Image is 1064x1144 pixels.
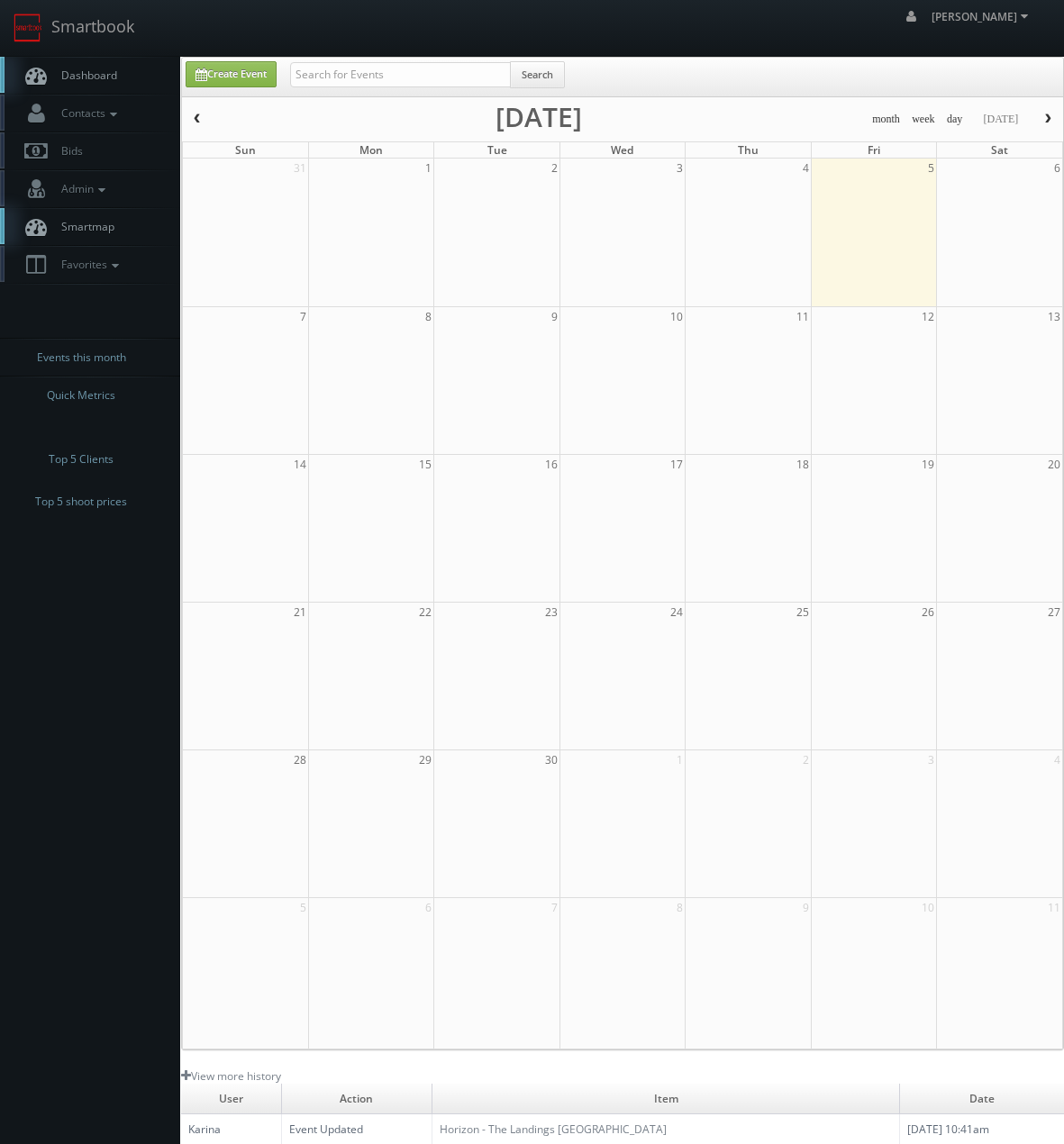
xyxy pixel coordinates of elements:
[550,307,559,326] span: 9
[52,257,123,272] span: Favorites
[866,108,906,131] button: month
[920,455,936,474] span: 19
[417,750,433,769] span: 29
[290,62,511,87] input: Search for Events
[1046,307,1062,326] span: 13
[37,349,126,367] span: Events this month
[1052,159,1062,177] span: 6
[181,1084,281,1114] td: User
[977,108,1024,131] button: [DATE]
[181,1068,281,1084] a: View more history
[298,898,308,917] span: 5
[920,307,936,326] span: 12
[900,1084,1064,1114] td: Date
[423,159,433,177] span: 1
[510,61,565,88] button: Search
[281,1084,432,1114] td: Action
[49,450,114,468] span: Top 5 Clients
[423,307,433,326] span: 8
[417,455,433,474] span: 15
[52,219,114,234] span: Smartmap
[432,1084,900,1114] td: Item
[543,603,559,622] span: 23
[235,142,256,158] span: Sun
[550,159,559,177] span: 2
[920,603,936,622] span: 26
[926,159,936,177] span: 5
[186,61,277,87] a: Create Event
[292,455,308,474] span: 14
[611,142,633,158] span: Wed
[1052,750,1062,769] span: 4
[668,307,685,326] span: 10
[675,898,685,917] span: 8
[550,898,559,917] span: 7
[292,159,308,177] span: 31
[52,181,110,196] span: Admin
[941,108,969,131] button: day
[795,603,811,622] span: 25
[795,455,811,474] span: 18
[52,143,83,159] span: Bids
[1046,898,1062,917] span: 11
[926,750,936,769] span: 3
[52,68,117,83] span: Dashboard
[440,1121,667,1137] a: Horizon - The Landings [GEOGRAPHIC_DATA]
[868,142,880,158] span: Fri
[47,386,115,404] span: Quick Metrics
[801,898,811,917] span: 9
[292,750,308,769] span: 28
[543,750,559,769] span: 30
[423,898,433,917] span: 6
[1046,603,1062,622] span: 27
[801,750,811,769] span: 2
[35,493,127,511] span: Top 5 shoot prices
[417,603,433,622] span: 22
[292,603,308,622] span: 21
[932,9,1033,24] span: [PERSON_NAME]
[487,142,507,158] span: Tue
[668,603,685,622] span: 24
[738,142,759,158] span: Thu
[920,898,936,917] span: 10
[543,455,559,474] span: 16
[298,307,308,326] span: 7
[795,307,811,326] span: 11
[496,108,582,126] h2: [DATE]
[905,108,941,131] button: week
[675,750,685,769] span: 1
[675,159,685,177] span: 3
[801,159,811,177] span: 4
[52,105,122,121] span: Contacts
[991,142,1008,158] span: Sat
[359,142,383,158] span: Mon
[668,455,685,474] span: 17
[1046,455,1062,474] span: 20
[14,14,42,42] img: smartbook-logo.png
